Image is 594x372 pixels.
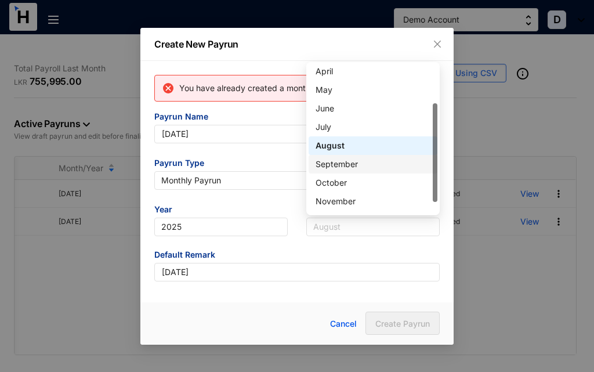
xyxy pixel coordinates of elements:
div: September [316,158,430,171]
div: October [309,174,437,192]
div: August [309,136,437,155]
div: November [316,195,430,208]
div: May [309,81,437,99]
div: October [316,176,430,189]
div: April [309,62,437,81]
div: June [316,102,430,115]
img: alert-icon-error.ae2eb8c10aa5e3dc951a89517520af3a.svg [161,81,175,95]
span: close [433,39,442,49]
span: Payrun Type [154,157,440,171]
span: Monthly Payrun [161,172,433,189]
span: Year [154,204,288,218]
span: Default Remark [154,249,440,263]
p: You have already created a monthly pay run for this salary cycle! [175,81,426,95]
div: September [309,155,437,174]
div: December [309,211,437,229]
div: June [309,99,437,118]
span: August [313,218,433,236]
span: Payrun Name [154,111,440,125]
div: July [309,118,437,136]
button: Close [431,38,444,50]
span: 2025 [161,218,281,236]
button: Cancel [321,312,365,335]
span: Cancel [330,317,357,330]
div: August [316,139,430,152]
input: Eg: November Payrun [154,125,440,143]
input: Eg: Salary November [154,263,440,281]
div: May [316,84,430,96]
div: November [309,192,437,211]
p: Create New Payrun [154,37,440,51]
button: Create Payrun [365,312,440,335]
div: April [316,65,430,78]
div: July [316,121,430,133]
